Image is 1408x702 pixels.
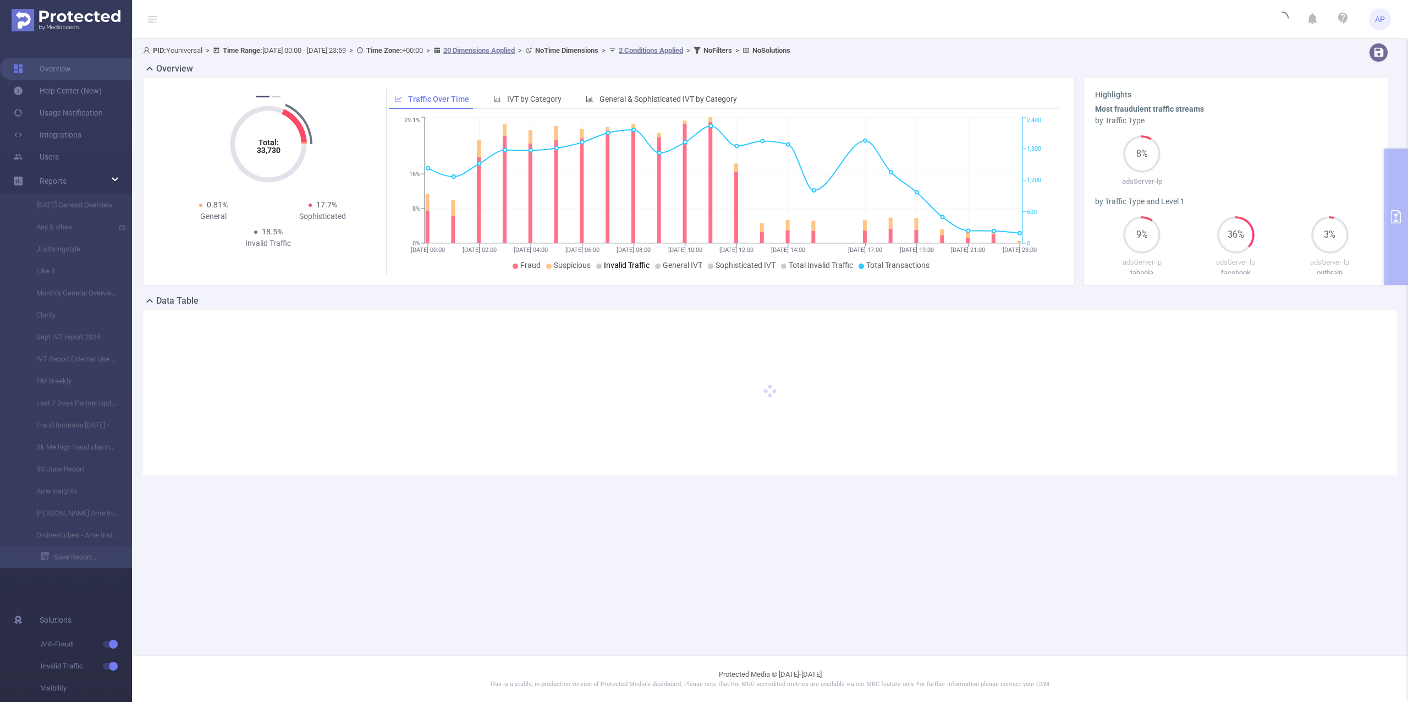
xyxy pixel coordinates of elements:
[554,261,591,270] span: Suspicious
[1095,176,1189,187] p: adsServer-lp
[1095,89,1377,101] h3: Highlights
[272,96,280,97] button: 2
[599,95,737,103] span: General & Sophisticated IVT by Category
[159,680,1380,689] p: This is a stable, in production version of Protected Media's dashboard. Please note that the MRC ...
[1283,267,1377,278] p: outbrain
[1003,246,1037,254] tspan: [DATE] 23:00
[1027,117,1041,124] tspan: 2,400
[13,146,59,168] a: Users
[316,200,337,209] span: 17.7%
[1283,257,1377,268] p: adsServer-lp
[1375,8,1385,30] span: AP
[535,46,598,54] b: No Time Dimensions
[463,246,497,254] tspan: [DATE] 02:00
[13,124,81,146] a: Integrations
[366,46,402,54] b: Time Zone:
[256,96,269,97] button: 1
[256,146,280,155] tspan: 33,730
[1027,209,1037,216] tspan: 600
[404,117,420,124] tspan: 29.1%
[153,46,166,54] b: PID:
[514,246,548,254] tspan: [DATE] 04:00
[1189,257,1283,268] p: adsServer-lp
[1189,267,1283,278] p: facebook
[268,211,378,222] div: Sophisticated
[493,95,501,103] i: icon: bar-chart
[951,246,985,254] tspan: [DATE] 21:00
[156,294,199,308] h2: Data Table
[41,677,132,699] span: Visibility
[394,95,402,103] i: icon: line-chart
[40,170,67,192] a: Reports
[213,238,323,249] div: Invalid Traffic
[143,46,790,54] span: Youniversal [DATE] 00:00 - [DATE] 23:59 +00:00
[1095,267,1189,278] p: taboola
[507,95,562,103] span: IVT by Category
[515,46,525,54] span: >
[848,246,882,254] tspan: [DATE] 17:00
[683,46,694,54] span: >
[789,261,853,270] span: Total Invalid Traffic
[156,62,193,75] h2: Overview
[586,95,593,103] i: icon: bar-chart
[1123,150,1160,158] span: 8%
[719,246,754,254] tspan: [DATE] 12:00
[41,633,132,655] span: Anti-Fraud
[443,46,515,54] u: 20 Dimensions Applied
[1095,257,1189,268] p: adsServer-lp
[1123,231,1160,239] span: 9%
[1311,231,1349,239] span: 3%
[262,227,283,236] span: 18.5%
[771,246,805,254] tspan: [DATE] 14:00
[258,138,278,147] tspan: Total:
[13,102,103,124] a: Usage Notification
[413,240,420,247] tspan: 0%
[668,246,702,254] tspan: [DATE] 10:00
[617,246,651,254] tspan: [DATE] 08:00
[132,655,1408,702] footer: Protected Media © [DATE]-[DATE]
[716,261,776,270] span: Sophisticated IVT
[346,46,356,54] span: >
[1027,145,1041,152] tspan: 1,800
[13,80,102,102] a: Help Center (New)
[520,261,541,270] span: Fraud
[223,46,262,54] b: Time Range:
[40,177,67,185] span: Reports
[408,95,469,103] span: Traffic Over Time
[1027,240,1030,247] tspan: 0
[207,200,228,209] span: 0.81%
[40,609,71,631] span: Solutions
[202,46,213,54] span: >
[13,58,71,80] a: Overview
[12,9,120,31] img: Protected Media
[41,655,132,677] span: Invalid Traffic
[663,261,702,270] span: General IVT
[900,246,934,254] tspan: [DATE] 19:00
[604,261,650,270] span: Invalid Traffic
[413,205,420,212] tspan: 8%
[732,46,743,54] span: >
[143,47,153,54] i: icon: user
[423,46,433,54] span: >
[1275,12,1289,27] i: icon: loading
[565,246,599,254] tspan: [DATE] 06:00
[1027,177,1041,184] tspan: 1,200
[703,46,732,54] b: No Filters
[598,46,609,54] span: >
[752,46,790,54] b: No Solutions
[1217,231,1255,239] span: 36%
[159,211,268,222] div: General
[411,246,445,254] tspan: [DATE] 00:00
[619,46,683,54] u: 2 Conditions Applied
[1095,115,1377,127] div: by Traffic Type
[409,171,420,178] tspan: 16%
[1095,105,1204,113] b: Most fraudulent traffic streams
[1095,196,1377,207] div: by Traffic Type and Level 1
[866,261,930,270] span: Total Transactions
